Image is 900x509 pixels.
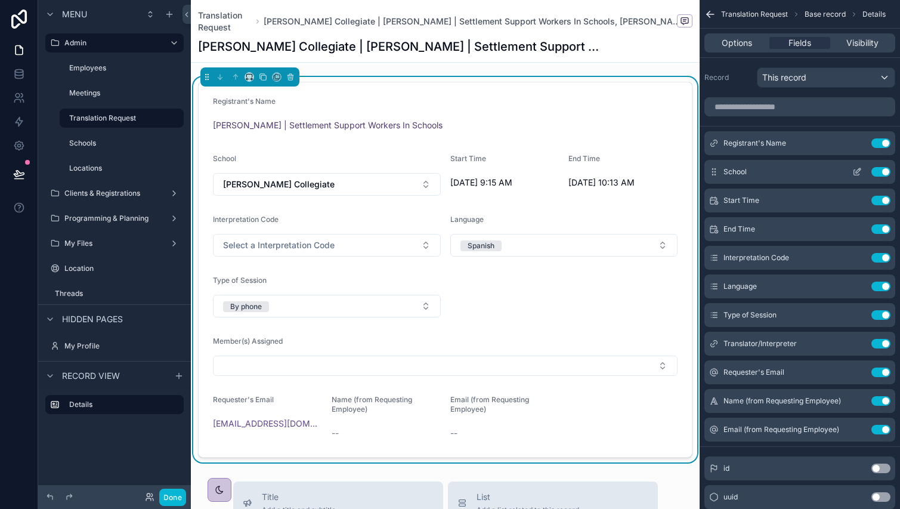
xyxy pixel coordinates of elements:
[805,10,846,19] span: Base record
[450,177,559,189] span: [DATE] 9:15 AM
[213,276,267,285] span: Type of Session
[64,264,181,273] label: Location
[60,84,184,103] a: Meetings
[223,239,335,251] span: Select a Interpretation Code
[198,38,603,55] h1: [PERSON_NAME] Collegiate | [PERSON_NAME] | Settlement Support Workers In Schools, [PERSON_NAME] |...
[723,396,841,406] span: Name (from Requesting Employee)
[60,58,184,78] a: Employees
[69,400,174,409] label: Details
[45,284,184,303] a: Threads
[846,37,879,49] span: Visibility
[45,184,184,203] a: Clients & Registrations
[450,234,678,257] button: Select Button
[723,425,839,434] span: Email (from Requesting Employee)
[60,134,184,153] a: Schools
[450,154,486,163] span: Start Time
[45,259,184,278] a: Location
[213,119,443,131] a: [PERSON_NAME] | Settlement Support Workers In Schools
[69,164,181,173] label: Locations
[223,178,335,190] span: [PERSON_NAME] Collegiate
[45,337,184,356] a: My Profile
[69,88,181,98] label: Meetings
[69,113,177,123] label: Translation Request
[568,177,678,189] span: [DATE] 10:13 AM
[723,282,757,291] span: Language
[45,33,184,53] a: Admin
[60,159,184,178] a: Locations
[723,368,784,377] span: Requester's Email
[64,239,165,248] label: My Files
[62,370,120,382] span: Record view
[213,215,279,224] span: Interpretation Code
[213,234,441,257] button: Select Button
[723,464,729,473] span: id
[477,491,579,503] span: List
[450,215,484,224] span: Language
[704,73,752,82] label: Record
[264,16,686,27] a: [PERSON_NAME] Collegiate | [PERSON_NAME] | Settlement Support Workers In Schools, [PERSON_NAME] |...
[723,310,777,320] span: Type of Session
[762,72,806,84] span: This record
[213,395,274,404] span: Requester's Email
[862,10,886,19] span: Details
[757,67,895,88] button: This record
[788,37,811,49] span: Fields
[62,313,123,325] span: Hidden pages
[262,491,336,503] span: Title
[721,10,788,19] span: Translation Request
[45,360,184,380] a: Departments
[213,418,322,430] a: [EMAIL_ADDRESS][DOMAIN_NAME]
[159,489,186,506] button: Done
[38,390,191,426] div: scrollable content
[64,38,160,48] label: Admin
[468,240,494,251] div: Spanish
[69,138,181,148] label: Schools
[723,339,797,348] span: Translator/Interpreter
[332,395,412,414] span: Name (from Requesting Employee)
[64,214,165,223] label: Programming & Planning
[62,8,87,20] span: Menu
[45,209,184,228] a: Programming & Planning
[64,189,165,198] label: Clients & Registrations
[450,427,457,439] span: --
[45,234,184,253] a: My Files
[723,167,747,177] span: School
[450,395,529,414] span: Email (from Requesting Employee)
[723,253,789,263] span: Interpretation Code
[69,63,181,73] label: Employees
[213,154,236,163] span: School
[213,337,283,345] span: Member(s) Assigned
[213,173,441,196] button: Select Button
[568,154,600,163] span: End Time
[723,138,786,148] span: Registrant's Name
[55,289,181,298] label: Threads
[722,37,752,49] span: Options
[60,109,184,128] a: Translation Request
[723,224,755,234] span: End Time
[213,295,441,317] button: Select Button
[723,196,759,205] span: Start Time
[332,427,339,439] span: --
[230,301,262,312] div: By phone
[64,341,181,351] label: My Profile
[198,10,252,33] a: Translation Request
[213,97,276,106] span: Registrant's Name
[213,356,678,376] button: Select Button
